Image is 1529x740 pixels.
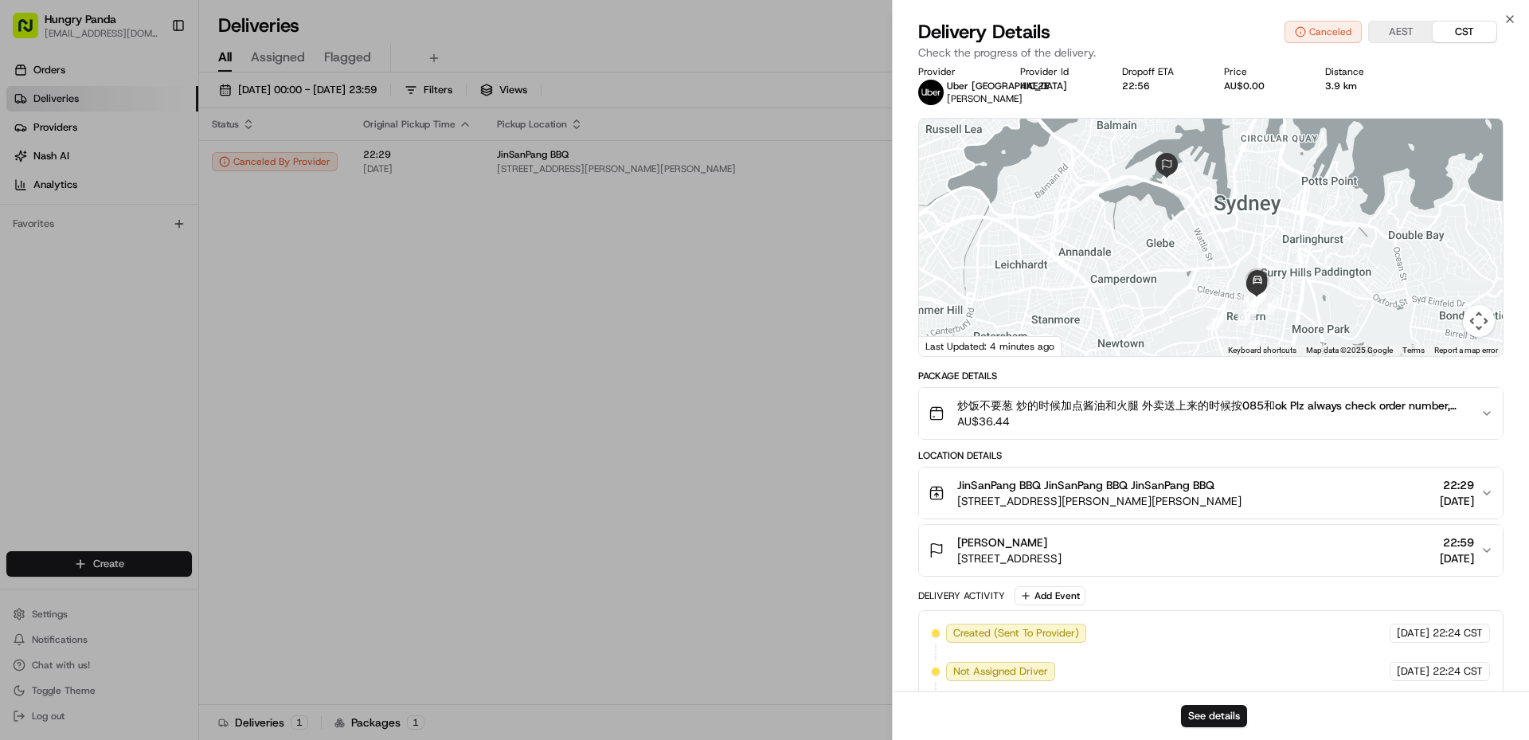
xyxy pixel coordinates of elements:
div: Start new chat [72,152,261,168]
span: [DATE] [1397,626,1429,640]
span: [DATE] [1440,493,1474,509]
p: Welcome 👋 [16,64,290,89]
button: Canceled [1285,21,1362,43]
div: Distance [1325,65,1402,78]
button: Map camera controls [1463,305,1495,337]
span: Map data ©2025 Google [1306,346,1393,354]
div: Delivery Activity [918,589,1005,602]
button: Keyboard shortcuts [1228,345,1296,356]
a: Terms (opens in new tab) [1402,346,1425,354]
a: Open this area in Google Maps (opens a new window) [923,335,976,356]
button: See details [1181,705,1247,727]
button: 4AE2E [1020,80,1049,92]
div: Provider [918,65,995,78]
span: Uber [GEOGRAPHIC_DATA] [947,80,1067,92]
input: Clear [41,103,263,119]
img: 1736555255976-a54dd68f-1ca7-489b-9aae-adbdc363a1c4 [32,248,45,260]
span: JinSanPang BBQ JinSanPang BBQ JinSanPang BBQ [957,477,1214,493]
img: Nash [16,16,48,48]
div: Dropoff ETA [1122,65,1199,78]
div: 1 [1240,289,1257,307]
div: 9 [1261,297,1279,315]
span: Pylon [158,395,193,407]
a: Powered byPylon [112,394,193,407]
p: Check the progress of the delivery. [918,45,1504,61]
div: Past conversations [16,207,107,220]
a: 📗Knowledge Base [10,350,128,378]
div: 📗 [16,358,29,370]
div: 11 [1206,312,1224,330]
div: AU$0.00 [1224,80,1300,92]
span: Not Assigned Driver [953,664,1048,679]
div: 22:56 [1122,80,1199,92]
span: AU$36.44 [957,413,1468,429]
img: Bea Lacdao [16,232,41,257]
span: 22:29 [1440,477,1474,493]
img: 1736555255976-a54dd68f-1ca7-489b-9aae-adbdc363a1c4 [16,152,45,181]
img: 1753817452368-0c19585d-7be3-40d9-9a41-2dc781b3d1eb [33,152,62,181]
span: 8月19日 [141,247,178,260]
button: Start new chat [271,157,290,176]
span: Delivery Details [918,19,1050,45]
span: Created (Sent To Provider) [953,626,1079,640]
a: 💻API Documentation [128,350,262,378]
button: [PERSON_NAME][STREET_ADDRESS]22:59[DATE] [919,525,1503,576]
div: Location Details [918,449,1504,462]
div: 3.9 km [1325,80,1402,92]
button: JinSanPang BBQ JinSanPang BBQ JinSanPang BBQ[STREET_ADDRESS][PERSON_NAME][PERSON_NAME]22:29[DATE] [919,468,1503,519]
span: API Documentation [151,356,256,372]
div: Price [1224,65,1300,78]
button: Add Event [1015,586,1085,605]
span: 炒饭不要葱 炒的时候加点酱油和火腿 外卖送上来的时候按085和ok Plz always check order number, call customer when you arrive, a... [957,397,1468,413]
span: Knowledge Base [32,356,122,372]
span: 8月15日 [61,290,99,303]
div: 5 [1242,337,1259,354]
button: CST [1433,22,1496,42]
span: [PERSON_NAME] [49,247,129,260]
a: Report a map error [1434,346,1498,354]
span: [DATE] [1440,550,1474,566]
span: 22:59 [1440,534,1474,550]
img: uber-new-logo.jpeg [918,80,944,105]
button: 炒饭不要葱 炒的时候加点酱油和火腿 外卖送上来的时候按085和ok Plz always check order number, call customer when you arrive, a... [919,388,1503,439]
div: Package Details [918,370,1504,382]
span: [STREET_ADDRESS][PERSON_NAME][PERSON_NAME] [957,493,1242,509]
span: 22:24 CST [1433,664,1483,679]
span: [DATE] [1397,664,1429,679]
div: 12 [1238,303,1255,321]
span: [PERSON_NAME] [947,92,1023,105]
span: • [53,290,58,303]
div: Provider Id [1020,65,1097,78]
span: • [132,247,138,260]
span: 22:24 CST [1433,626,1483,640]
button: See all [247,204,290,223]
img: Google [923,335,976,356]
div: 💻 [135,358,147,370]
div: 14 [1249,289,1266,307]
div: Last Updated: 4 minutes ago [919,336,1062,356]
span: [PERSON_NAME] [957,534,1047,550]
span: [STREET_ADDRESS] [957,550,1062,566]
div: We're available if you need us! [72,168,219,181]
button: AEST [1369,22,1433,42]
